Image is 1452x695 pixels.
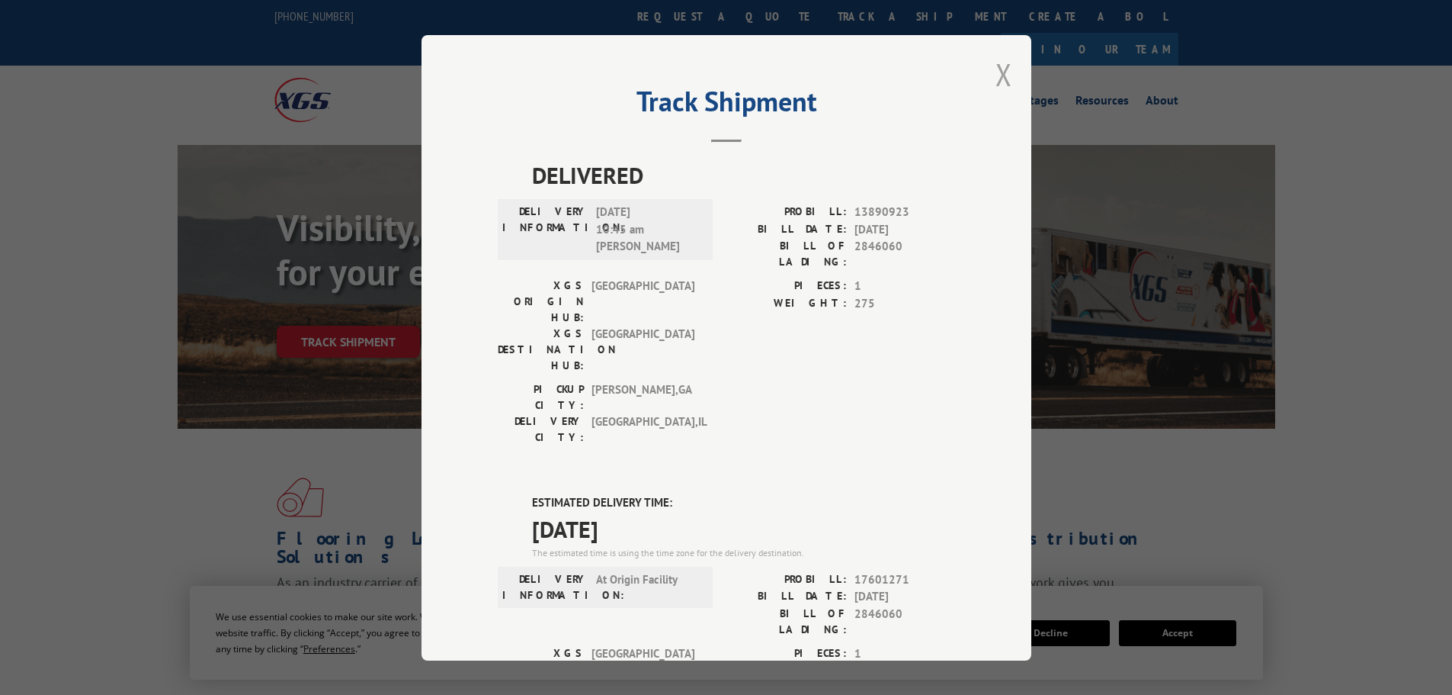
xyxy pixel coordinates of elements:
[726,220,847,238] label: BILL DATE:
[854,294,955,312] span: 275
[532,545,955,559] div: The estimated time is using the time zone for the delivery destination.
[532,494,955,512] label: ESTIMATED DELIVERY TIME:
[498,91,955,120] h2: Track Shipment
[502,204,588,256] label: DELIVERY INFORMATION:
[498,413,584,446] label: DELIVERY CITY:
[591,645,694,693] span: [GEOGRAPHIC_DATA]
[596,571,699,603] span: At Origin Facility
[726,571,847,588] label: PROBILL:
[854,220,955,238] span: [DATE]
[854,571,955,588] span: 17601271
[854,204,955,221] span: 13890923
[596,204,699,256] span: [DATE] 10:45 am [PERSON_NAME]
[591,326,694,374] span: [GEOGRAPHIC_DATA]
[726,278,847,295] label: PIECES:
[591,381,694,413] span: [PERSON_NAME] , GA
[726,645,847,662] label: PIECES:
[726,238,847,270] label: BILL OF LADING:
[532,511,955,545] span: [DATE]
[995,54,1012,95] button: Close modal
[498,381,584,413] label: PICKUP CITY:
[854,645,955,662] span: 1
[854,278,955,295] span: 1
[726,204,847,221] label: PROBILL:
[854,605,955,637] span: 2846060
[498,278,584,326] label: XGS ORIGIN HUB:
[591,413,694,446] span: [GEOGRAPHIC_DATA] , IL
[726,588,847,606] label: BILL DATE:
[726,294,847,312] label: WEIGHT:
[498,645,584,693] label: XGS ORIGIN HUB:
[532,158,955,192] span: DELIVERED
[854,588,955,606] span: [DATE]
[854,238,955,270] span: 2846060
[591,278,694,326] span: [GEOGRAPHIC_DATA]
[502,571,588,603] label: DELIVERY INFORMATION:
[726,605,847,637] label: BILL OF LADING:
[498,326,584,374] label: XGS DESTINATION HUB:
